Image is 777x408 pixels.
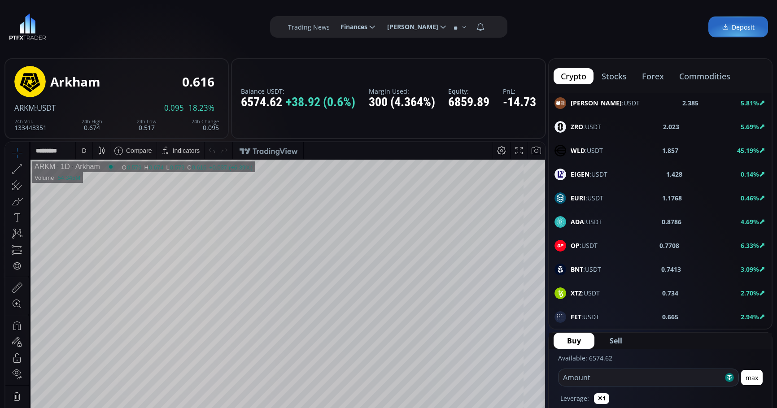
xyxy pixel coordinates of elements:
[288,22,330,32] label: Trading News
[137,119,157,124] div: 24h Low
[434,356,484,373] button: 06:27:58 (UTC)
[571,193,603,203] span: :USDT
[21,334,25,347] div: Hide Drawings Toolbar
[741,170,759,178] b: 0.14%
[662,193,682,203] b: 1.1768
[571,241,598,250] span: :USDT
[503,95,536,109] div: -14.73
[594,68,634,84] button: stocks
[505,356,519,373] div: Toggle Log Scale
[29,21,50,29] div: ARKM
[741,241,759,250] b: 6.33%
[192,119,219,124] div: 24h Change
[82,119,102,124] div: 24h High
[554,333,594,349] button: Buy
[448,95,489,109] div: 6859.89
[73,360,82,368] div: 1m
[741,289,759,297] b: 2.70%
[8,120,15,128] div: 
[52,32,75,39] div: 54.345M
[508,360,516,368] div: log
[122,22,136,29] div: 0.579
[45,360,52,368] div: 1y
[741,370,763,385] button: max
[571,122,583,131] b: ZRO
[741,99,759,107] b: 5.81%
[117,22,122,29] div: O
[741,313,759,321] b: 2.94%
[571,312,599,321] span: :USDT
[672,68,738,84] button: commodities
[76,5,81,12] div: D
[571,265,583,273] b: BNT
[144,22,158,29] div: 0.674
[567,335,581,346] span: Buy
[32,360,39,368] div: 5y
[554,68,594,84] button: crypto
[571,265,601,274] span: :USDT
[682,98,698,108] b: 2.385
[571,98,640,108] span: :USDT
[596,333,636,349] button: Sell
[101,360,109,368] div: 1d
[139,22,143,29] div: H
[334,18,367,36] span: Finances
[14,119,47,124] div: 24h Vol.
[741,217,759,226] b: 4.69%
[50,75,100,89] div: Arkham
[662,217,681,226] b: 0.8786
[635,68,671,84] button: forex
[571,169,607,179] span: :USDT
[663,122,679,131] b: 2.023
[558,354,612,362] label: Available: 6574.62
[523,360,535,368] div: auto
[137,119,157,131] div: 0.517
[571,99,622,107] b: [PERSON_NAME]
[708,17,768,38] a: Deposit
[571,288,600,298] span: :USDT
[571,241,580,250] b: OP
[286,95,355,109] span: +38.92 (0.6%)
[571,146,603,155] span: :USDT
[14,119,47,131] div: 133443351
[88,360,96,368] div: 5d
[741,122,759,131] b: 5.69%
[662,146,678,155] b: 1.857
[492,356,505,373] div: Toggle Percentage
[662,288,678,298] b: 0.734
[167,5,195,12] div: Indicators
[182,22,186,29] div: C
[741,265,759,273] b: 3.09%
[9,13,46,40] img: LOGO
[369,88,435,95] label: Margin Used:
[164,104,184,112] span: 0.095
[101,21,109,29] div: Market open
[560,394,589,403] label: Leverage:
[571,170,589,178] b: EIGEN
[192,119,219,131] div: 0.095
[503,88,536,95] label: PnL:
[448,88,489,95] label: Equity:
[204,22,247,29] div: +0.037 (+6.39%)
[182,75,214,89] div: 0.616
[666,169,682,179] b: 1.428
[741,194,759,202] b: 0.46%
[65,21,95,29] div: Arkham
[82,119,102,131] div: 0.674
[165,22,179,29] div: 0.579
[571,313,581,321] b: FET
[120,356,135,373] div: Go to
[571,217,602,226] span: :USDT
[571,289,582,297] b: XTZ
[58,360,67,368] div: 3m
[610,335,622,346] span: Sell
[187,22,201,29] div: 0.616
[241,95,355,109] div: 6574.62
[161,22,164,29] div: L
[241,88,355,95] label: Balance USDT:
[437,360,480,368] span: 06:27:58 (UTC)
[50,21,64,29] div: 1D
[571,122,601,131] span: :USDT
[722,22,755,32] span: Deposit
[519,356,538,373] div: Toggle Auto Scale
